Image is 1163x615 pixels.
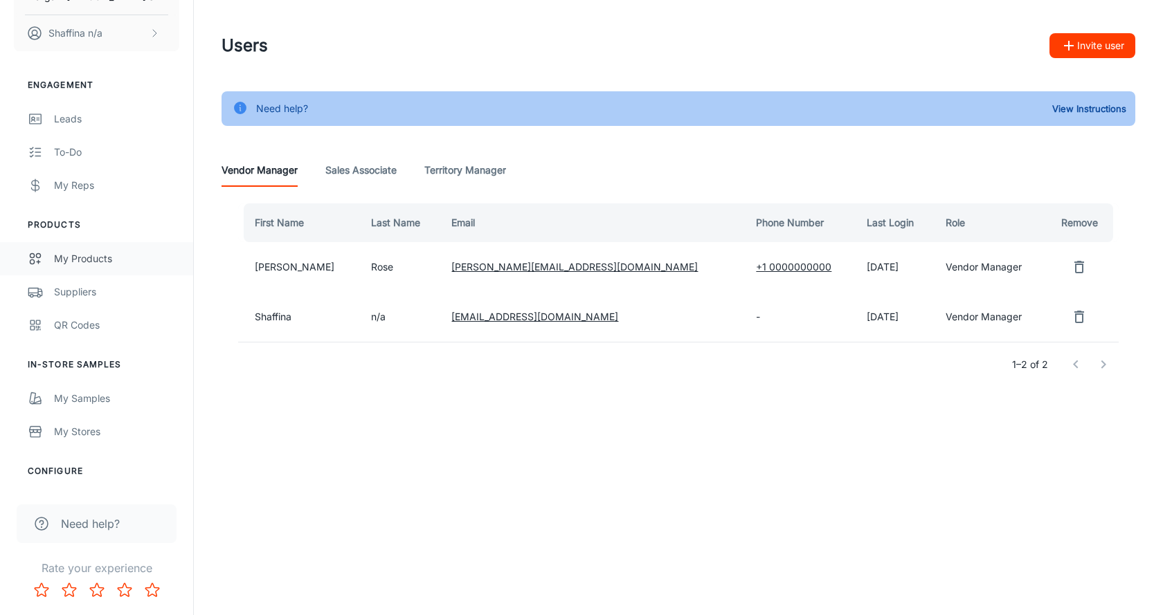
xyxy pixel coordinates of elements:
[745,292,856,342] td: -
[935,203,1046,242] th: Role
[54,284,179,300] div: Suppliers
[1049,98,1130,119] button: View Instructions
[745,203,856,242] th: Phone Number
[856,292,934,342] td: [DATE]
[256,95,308,122] div: Need help?
[1049,33,1135,58] button: Invite user
[1065,253,1093,281] button: remove user
[222,154,298,187] a: Vendor Manager
[935,242,1046,292] td: Vendor Manager
[360,203,441,242] th: Last Name
[14,15,179,51] button: Shaffina n/a
[54,391,179,406] div: My Samples
[1012,357,1048,372] p: 1–2 of 2
[222,33,268,58] h1: Users
[360,292,441,342] td: n/a
[54,318,179,333] div: QR Codes
[54,424,179,439] div: My Stores
[54,178,179,193] div: My Reps
[451,261,698,273] a: [PERSON_NAME][EMAIL_ADDRESS][DOMAIN_NAME]
[440,203,745,242] th: Email
[54,111,179,127] div: Leads
[756,261,831,273] a: +1 0000000000
[1046,203,1119,242] th: Remove
[48,26,102,41] p: Shaffina n/a
[1065,303,1093,331] button: remove user
[935,292,1046,342] td: Vendor Manager
[856,203,934,242] th: Last Login
[451,311,618,322] a: [EMAIL_ADDRESS][DOMAIN_NAME]
[238,292,360,342] td: Shaffina
[54,145,179,160] div: To-do
[325,154,397,187] a: Sales Associate
[238,203,360,242] th: First Name
[238,242,360,292] td: [PERSON_NAME]
[856,242,934,292] td: [DATE]
[424,154,506,187] a: Territory Manager
[54,251,179,266] div: My Products
[360,242,441,292] td: Rose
